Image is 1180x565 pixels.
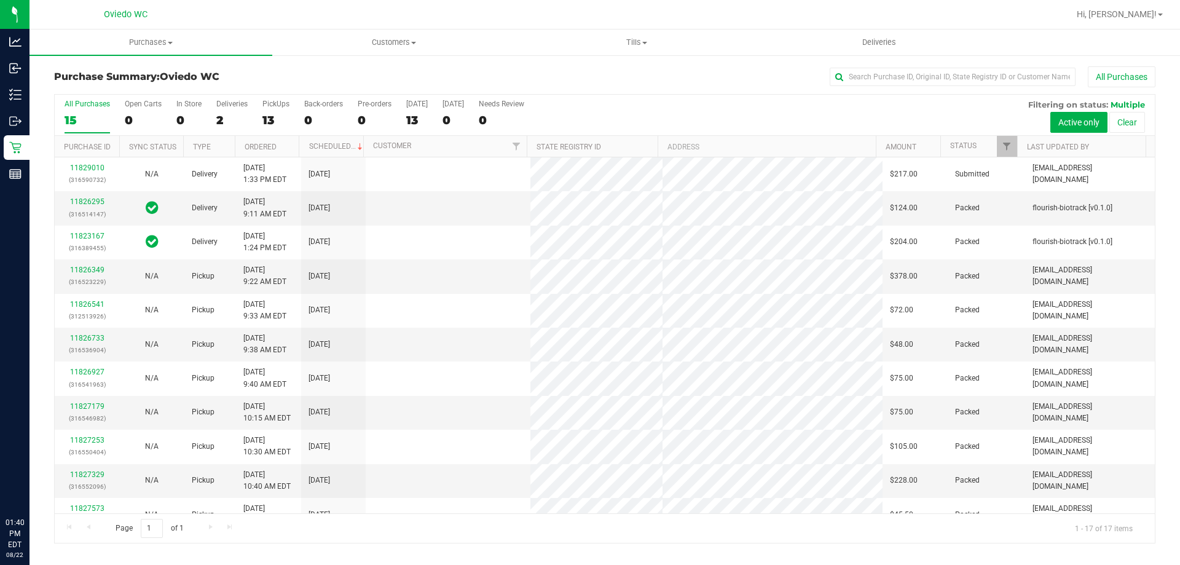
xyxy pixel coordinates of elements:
[1109,112,1145,133] button: Clear
[1032,162,1147,186] span: [EMAIL_ADDRESS][DOMAIN_NAME]
[105,519,194,538] span: Page of 1
[243,162,286,186] span: [DATE] 1:33 PM EDT
[70,164,104,172] a: 11829010
[243,469,291,492] span: [DATE] 10:40 AM EDT
[145,406,159,418] button: N/A
[406,113,428,127] div: 13
[1027,143,1089,151] a: Last Updated By
[479,100,524,108] div: Needs Review
[955,168,989,180] span: Submitted
[243,196,286,219] span: [DATE] 9:11 AM EDT
[955,271,980,282] span: Packed
[192,406,214,418] span: Pickup
[309,509,330,521] span: [DATE]
[192,509,214,521] span: Pickup
[104,9,147,20] span: Oviedo WC
[243,435,291,458] span: [DATE] 10:30 AM EDT
[9,62,22,74] inline-svg: Inbound
[1032,333,1147,356] span: [EMAIL_ADDRESS][DOMAIN_NAME]
[192,475,214,486] span: Pickup
[309,236,330,248] span: [DATE]
[358,100,391,108] div: Pre-orders
[70,334,104,342] a: 11826733
[1088,66,1155,87] button: All Purchases
[145,272,159,280] span: Not Applicable
[145,271,159,282] button: N/A
[1028,100,1108,109] span: Filtering on status:
[1032,435,1147,458] span: [EMAIL_ADDRESS][DOMAIN_NAME]
[216,113,248,127] div: 2
[192,202,218,214] span: Delivery
[516,37,757,48] span: Tills
[70,232,104,240] a: 11823167
[890,373,913,384] span: $75.00
[309,168,330,180] span: [DATE]
[890,475,918,486] span: $228.00
[1032,503,1147,526] span: [EMAIL_ADDRESS][DOMAIN_NAME]
[70,368,104,376] a: 11826927
[955,236,980,248] span: Packed
[1032,366,1147,390] span: [EMAIL_ADDRESS][DOMAIN_NAME]
[70,402,104,411] a: 11827179
[145,408,159,416] span: Not Applicable
[243,503,291,526] span: [DATE] 11:02 AM EDT
[62,344,112,356] p: (316536904)
[304,100,343,108] div: Back-orders
[890,304,913,316] span: $72.00
[890,406,913,418] span: $75.00
[129,143,176,151] a: Sync Status
[890,236,918,248] span: $204.00
[373,141,411,150] a: Customer
[890,271,918,282] span: $378.00
[29,30,272,55] a: Purchases
[1032,401,1147,424] span: [EMAIL_ADDRESS][DOMAIN_NAME]
[216,100,248,108] div: Deliveries
[145,475,159,486] button: N/A
[243,231,286,254] span: [DATE] 1:24 PM EDT
[243,264,286,288] span: [DATE] 9:22 AM EDT
[9,36,22,48] inline-svg: Analytics
[309,304,330,316] span: [DATE]
[145,340,159,349] span: Not Applicable
[890,168,918,180] span: $217.00
[62,208,112,220] p: (316514147)
[890,202,918,214] span: $124.00
[145,476,159,484] span: Not Applicable
[70,504,104,513] a: 11827573
[141,519,163,538] input: 1
[309,142,365,151] a: Scheduled
[62,310,112,322] p: (312513926)
[125,113,162,127] div: 0
[442,100,464,108] div: [DATE]
[309,202,330,214] span: [DATE]
[243,401,291,424] span: [DATE] 10:15 AM EDT
[145,509,159,521] button: N/A
[1032,469,1147,492] span: [EMAIL_ADDRESS][DOMAIN_NAME]
[192,271,214,282] span: Pickup
[193,143,211,151] a: Type
[304,113,343,127] div: 0
[145,374,159,382] span: Not Applicable
[12,467,49,504] iframe: Resource center
[160,71,219,82] span: Oviedo WC
[830,68,1076,86] input: Search Purchase ID, Original ID, State Registry ID or Customer Name...
[309,373,330,384] span: [DATE]
[145,168,159,180] button: N/A
[1065,519,1143,537] span: 1 - 17 of 17 items
[62,276,112,288] p: (316523229)
[243,299,286,322] span: [DATE] 9:33 AM EDT
[70,266,104,274] a: 11826349
[62,379,112,390] p: (316541963)
[273,37,514,48] span: Customers
[62,242,112,254] p: (316389455)
[506,136,527,157] a: Filter
[6,550,24,559] p: 08/22
[9,115,22,127] inline-svg: Outbound
[537,143,601,151] a: State Registry ID
[146,199,159,216] span: In Sync
[145,306,159,314] span: Not Applicable
[262,100,289,108] div: PickUps
[1032,264,1147,288] span: [EMAIL_ADDRESS][DOMAIN_NAME]
[309,441,330,452] span: [DATE]
[9,141,22,154] inline-svg: Retail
